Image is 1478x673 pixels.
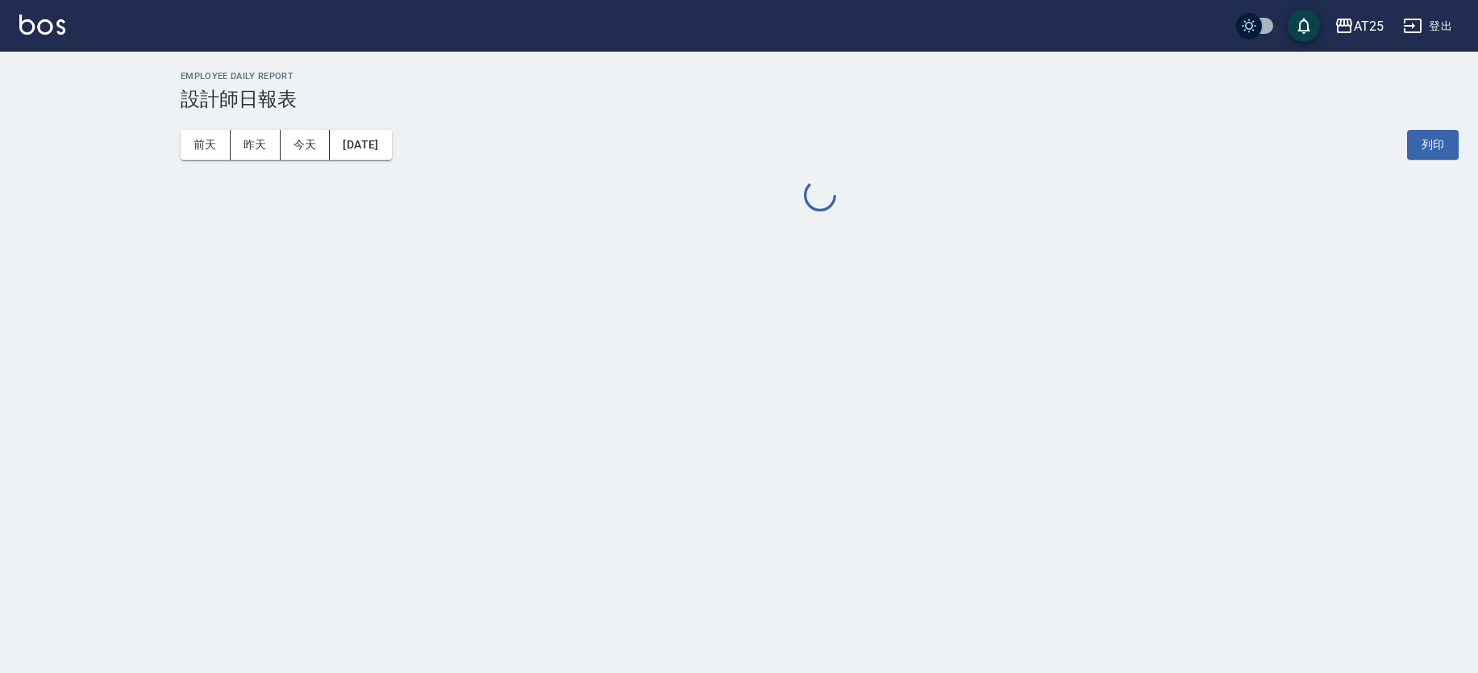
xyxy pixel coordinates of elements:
img: Logo [19,15,65,35]
button: [DATE] [330,130,391,160]
button: 昨天 [231,130,281,160]
div: AT25 [1354,16,1384,36]
button: 前天 [181,130,231,160]
h3: 設計師日報表 [181,88,1459,111]
button: 列印 [1407,130,1459,160]
button: AT25 [1328,10,1390,43]
button: save [1288,10,1320,42]
h2: Employee Daily Report [181,71,1459,82]
button: 今天 [281,130,331,160]
button: 登出 [1397,11,1459,41]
